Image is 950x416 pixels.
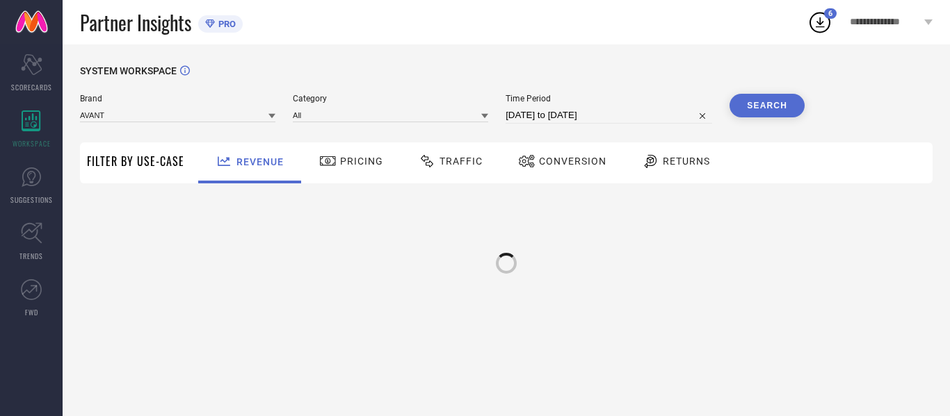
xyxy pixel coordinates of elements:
[236,156,284,167] span: Revenue
[80,94,275,103] span: Brand
[13,138,51,149] span: WORKSPACE
[10,194,53,205] span: SUGGESTIONS
[663,156,710,167] span: Returns
[11,82,52,92] span: SCORECARDS
[215,19,236,29] span: PRO
[80,65,177,76] span: SYSTEM WORKSPACE
[19,251,43,261] span: TRENDS
[807,10,832,35] div: Open download list
[730,94,805,117] button: Search
[25,307,38,317] span: FWD
[340,156,383,167] span: Pricing
[80,8,191,37] span: Partner Insights
[440,156,483,167] span: Traffic
[539,156,606,167] span: Conversion
[87,153,184,169] span: Filter By Use-Case
[828,9,832,18] span: 6
[293,94,488,103] span: Category
[506,94,712,103] span: Time Period
[506,107,712,124] input: Select time period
